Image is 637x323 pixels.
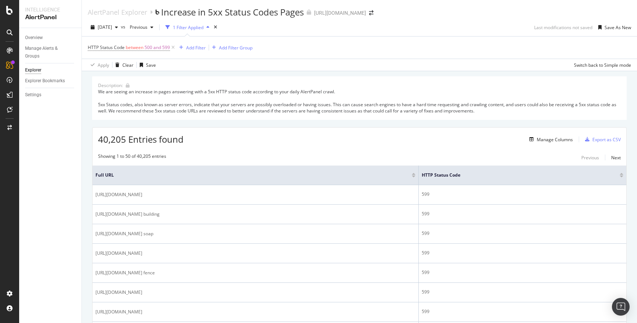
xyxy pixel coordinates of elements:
span: 40,205 Entries found [98,133,184,145]
div: Showing 1 to 50 of 40,205 entries [98,153,166,162]
div: We are seeing an increase in pages answering with a 5xx HTTP status code according to your daily ... [98,88,621,114]
a: AlertPanel Explorer [88,8,147,16]
div: Overview [25,34,43,42]
span: [URL][DOMAIN_NAME] [95,191,142,198]
div: 599 [422,230,623,237]
div: 599 [422,269,623,276]
div: AlertPanel [25,13,76,22]
button: Clear [112,59,133,71]
span: HTTP Status Code [88,44,125,51]
div: times [212,24,219,31]
div: 599 [422,211,623,217]
button: Switch back to Simple mode [571,59,631,71]
div: [URL][DOMAIN_NAME] [314,9,366,17]
button: Save As New [595,21,631,33]
span: [URL][DOMAIN_NAME] soap [95,230,153,237]
div: Switch back to Simple mode [574,62,631,68]
div: Add Filter Group [219,45,253,51]
span: between [126,44,143,51]
span: Previous [127,24,147,30]
div: arrow-right-arrow-left [369,10,373,15]
div: Intelligence [25,6,76,13]
span: [URL][DOMAIN_NAME] building [95,211,160,218]
button: 1 Filter Applied [163,21,212,33]
button: Next [611,153,621,162]
div: 599 [422,250,623,256]
a: Explorer Bookmarks [25,77,76,85]
div: Apply [98,62,109,68]
button: [DATE] [88,21,121,33]
div: Settings [25,91,41,99]
div: Explorer Bookmarks [25,77,65,85]
div: Next [611,154,621,161]
button: Export as CSV [582,133,621,145]
span: 2025 Sep. 23rd [98,24,112,30]
span: vs [121,24,127,30]
button: Previous [127,21,156,33]
a: Settings [25,91,76,99]
div: Save [146,62,156,68]
a: Overview [25,34,76,42]
div: Last modifications not saved [534,24,592,31]
div: Explorer [25,66,41,74]
div: Manage Alerts & Groups [25,45,69,60]
div: 599 [422,191,623,198]
div: Manage Columns [537,136,573,143]
div: Increase in 5xx Status Codes Pages [161,6,304,18]
button: Add Filter [176,43,206,52]
div: Clear [122,62,133,68]
div: Save As New [605,24,631,31]
a: Explorer [25,66,76,74]
div: 1 Filter Applied [173,24,203,31]
span: Full URL [95,172,401,178]
button: Apply [88,59,109,71]
div: Description: [98,82,123,88]
span: [URL][DOMAIN_NAME] [95,250,142,257]
div: Export as CSV [592,136,621,143]
button: Previous [581,153,599,162]
a: Manage Alerts & Groups [25,45,76,60]
div: Previous [581,154,599,161]
span: [URL][DOMAIN_NAME] [95,308,142,316]
div: Open Intercom Messenger [612,298,630,316]
span: [URL][DOMAIN_NAME] fence [95,269,155,277]
div: 599 [422,308,623,315]
button: Save [137,59,156,71]
div: 599 [422,289,623,295]
button: Add Filter Group [209,43,253,52]
span: HTTP Status Code [422,172,609,178]
span: [URL][DOMAIN_NAME] [95,289,142,296]
span: 500 and 599 [145,42,170,53]
button: Manage Columns [526,135,573,144]
div: Add Filter [186,45,206,51]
